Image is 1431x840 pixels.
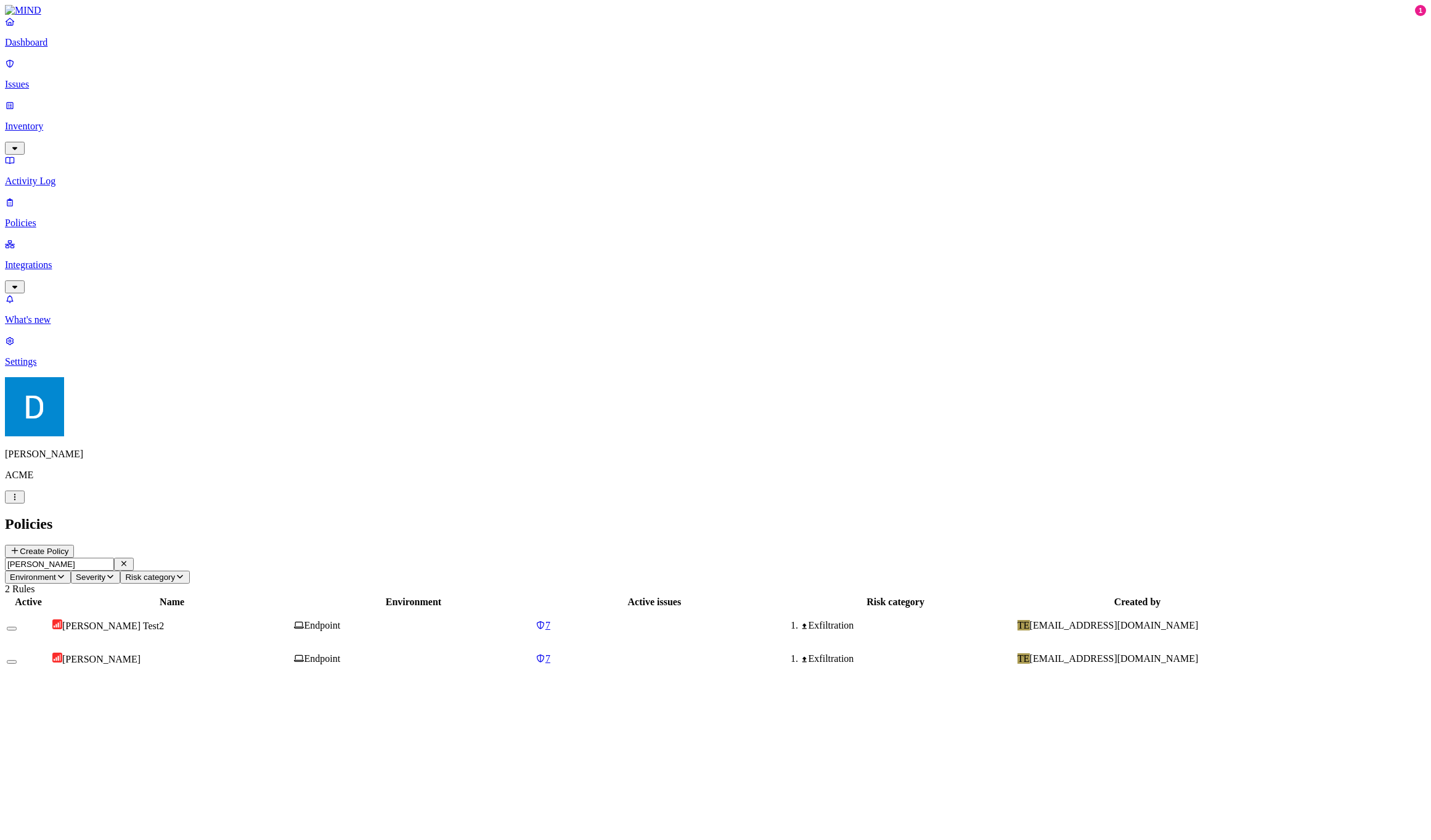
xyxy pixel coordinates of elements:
div: Environment [294,597,532,608]
span: Risk category [125,573,175,582]
p: Policies [5,218,1426,229]
a: Inventory [5,100,1426,153]
img: severity-high [52,619,62,629]
div: Active [7,597,50,608]
a: Integrations [5,239,1426,292]
p: Inventory [5,121,1426,132]
span: TE [1017,653,1030,664]
span: [EMAIL_ADDRESS][DOMAIN_NAME] [1030,620,1199,630]
span: 7 [545,620,550,630]
span: Environment [10,573,56,582]
span: Endpoint [304,653,340,664]
div: Active issues [536,597,773,608]
img: severity-high [52,653,62,663]
input: Search [5,558,114,571]
a: MIND [5,5,1426,16]
p: What's new [5,314,1426,325]
p: [PERSON_NAME] [5,449,1426,460]
img: Daniel Golshani [5,377,64,436]
p: Settings [5,356,1426,367]
a: 7 [536,620,773,631]
div: Risk category [776,597,1015,608]
span: Endpoint [304,620,340,630]
img: MIND [5,5,41,16]
span: 2 Rules [5,584,35,594]
a: Dashboard [5,16,1426,48]
div: Created by [1017,597,1257,608]
p: Issues [5,79,1426,90]
a: Issues [5,58,1426,90]
a: What's new [5,293,1426,325]
span: [PERSON_NAME] Test2 [62,621,164,631]
h2: Policies [5,516,1426,532]
div: Exfiltration [801,653,1015,664]
button: Create Policy [5,545,74,558]
p: Activity Log [5,176,1426,187]
span: TE [1017,620,1030,630]
span: 7 [545,653,550,664]
span: [EMAIL_ADDRESS][DOMAIN_NAME] [1030,653,1199,664]
a: Policies [5,197,1426,229]
a: Activity Log [5,155,1426,187]
span: Severity [76,573,105,582]
p: Dashboard [5,37,1426,48]
a: 7 [536,653,773,664]
a: Settings [5,335,1426,367]
div: 1 [1415,5,1426,16]
div: Name [52,597,291,608]
span: [PERSON_NAME] [62,654,141,664]
p: ACME [5,470,1426,481]
div: Exfiltration [801,620,1015,631]
p: Integrations [5,259,1426,271]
